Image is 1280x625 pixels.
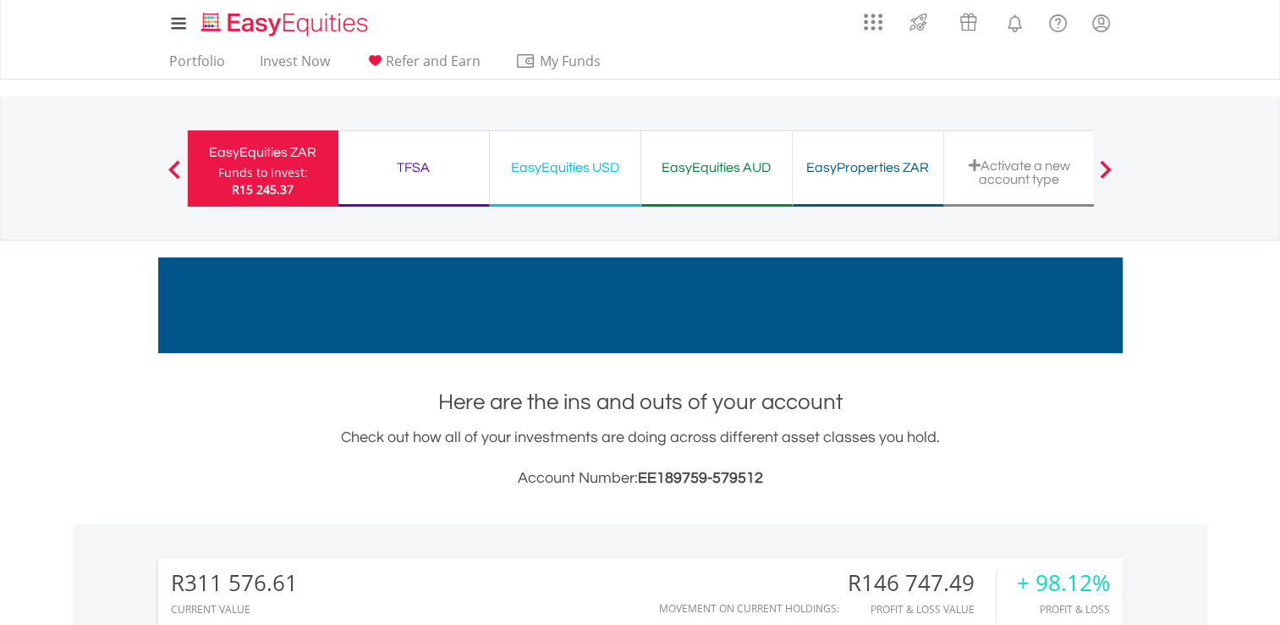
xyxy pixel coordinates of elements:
[954,158,1085,186] div: Activate a new account type
[386,52,481,70] span: Refer and Earn
[158,467,1123,490] h3: Account Number:
[158,387,1123,418] h1: Here are the ins and outs of your account
[638,470,763,486] span: EE189759-579512
[1079,4,1123,41] a: My Profile
[349,156,479,180] div: TFSA
[1017,604,1110,615] div: Profit & Loss
[848,571,996,595] div: R146 747.49
[943,4,993,36] a: Vouchers
[158,257,1123,353] img: EasyMortage Promotion Banner
[218,164,308,181] div: Funds to invest:
[659,603,839,614] div: Movement on Current Holdings:
[864,13,882,31] img: grid-menu-icon.svg
[651,156,782,180] div: EasyEquities AUD
[171,571,298,595] div: R311 576.61
[195,4,375,38] a: Home page
[1017,571,1110,595] div: + 98.12%
[853,4,893,31] a: AppsGrid
[515,50,626,72] span: My Funds
[171,604,298,615] div: CURRENT VALUE
[253,53,337,79] a: Invest Now
[904,8,932,36] img: thrive-v2.svg
[954,8,982,36] img: vouchers-v2.svg
[803,156,933,180] div: EasyProperties ZAR
[198,141,328,164] div: EasyEquities ZAR
[158,426,1123,490] div: Check out how all of your investments are doing across different asset classes you hold.
[500,156,630,180] div: EasyEquities USD
[848,604,996,615] div: Profit & Loss Value
[1036,4,1079,38] a: FAQ's and Support
[232,181,294,197] span: R15 245.37
[198,10,375,38] img: EasyEquities_Logo.png
[162,53,232,79] a: Portfolio
[358,53,487,79] a: Refer and Earn
[993,4,1036,38] a: Notifications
